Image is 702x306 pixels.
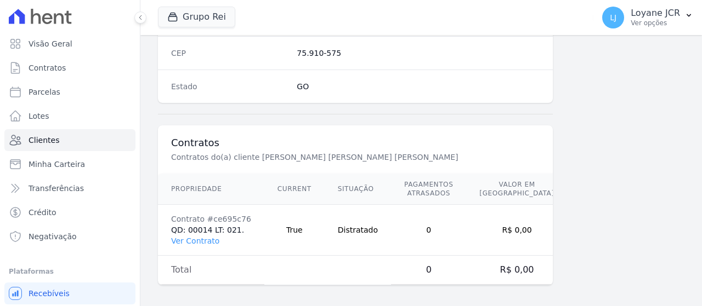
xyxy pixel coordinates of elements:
[466,205,567,256] td: R$ 0,00
[264,205,325,256] td: True
[391,174,466,205] th: Pagamentos Atrasados
[29,207,56,218] span: Crédito
[297,81,540,92] dd: GO
[466,174,567,205] th: Valor em [GEOGRAPHIC_DATA]
[158,174,264,205] th: Propriedade
[631,19,680,27] p: Ver opções
[4,282,135,304] a: Recebíveis
[4,57,135,79] a: Contratos
[593,2,702,33] button: LJ Loyane JCR Ver opções
[4,81,135,103] a: Parcelas
[29,111,49,122] span: Lotes
[9,265,131,278] div: Plataformas
[631,8,680,19] p: Loyane JCR
[297,48,540,59] dd: 75.910-575
[29,86,60,97] span: Parcelas
[29,135,59,146] span: Clientes
[171,236,219,245] a: Ver Contrato
[158,205,264,256] td: QD: 00014 LT: 021.
[391,256,466,285] td: 0
[171,152,540,163] p: Contratos do(a) cliente [PERSON_NAME] [PERSON_NAME] [PERSON_NAME]
[158,7,235,27] button: Grupo Rei
[171,81,288,92] dt: Estado
[4,105,135,127] a: Lotes
[158,256,264,285] td: Total
[29,159,85,170] span: Minha Carteira
[29,183,84,194] span: Transferências
[171,136,540,149] h3: Contratos
[4,33,135,55] a: Visão Geral
[4,153,135,175] a: Minha Carteira
[610,14,616,21] span: LJ
[29,62,66,73] span: Contratos
[29,288,70,299] span: Recebíveis
[4,177,135,199] a: Transferências
[171,48,288,59] dt: CEP
[4,129,135,151] a: Clientes
[171,213,251,224] div: Contrato #ce695c76
[391,205,466,256] td: 0
[325,174,391,205] th: Situação
[29,38,72,49] span: Visão Geral
[4,226,135,247] a: Negativação
[466,256,567,285] td: R$ 0,00
[4,201,135,223] a: Crédito
[29,231,77,242] span: Negativação
[264,174,325,205] th: Current
[325,205,391,256] td: Distratado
